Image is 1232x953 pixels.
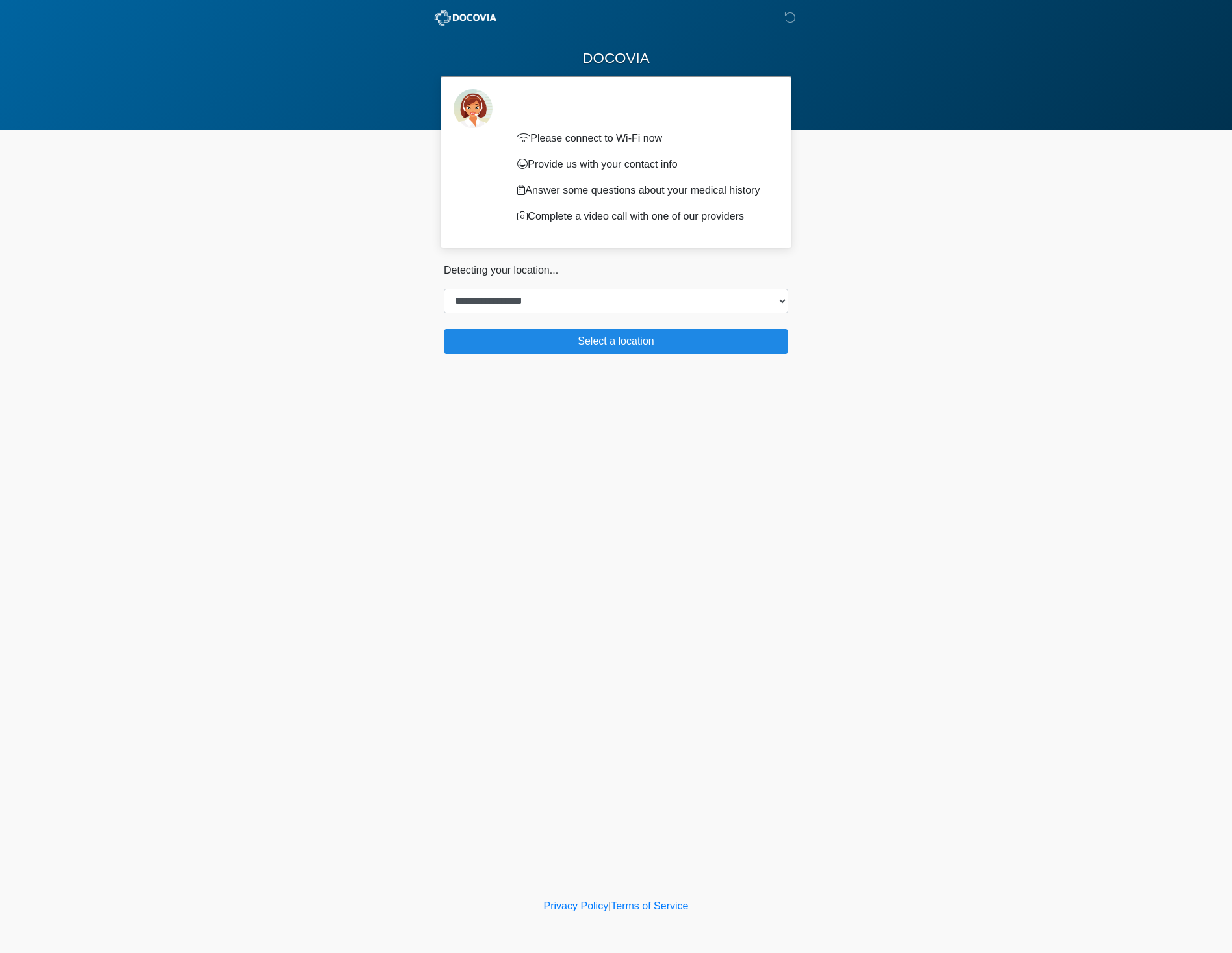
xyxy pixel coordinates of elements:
[434,47,798,71] h1: DOCOVIA
[517,157,769,172] p: Provide us with your contact info
[517,131,769,146] p: Please connect to Wi-Fi now
[517,209,769,224] p: Complete a video call with one of our providers
[444,265,558,276] span: Detecting your location...
[431,10,500,26] img: ABC Med Spa- GFEase Logo
[517,183,769,198] p: Answer some questions about your medical history
[611,900,688,911] a: Terms of Service
[608,900,611,911] a: |
[544,900,609,911] a: Privacy Policy
[444,329,788,354] button: Select a location
[454,89,493,128] img: Agent Avatar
